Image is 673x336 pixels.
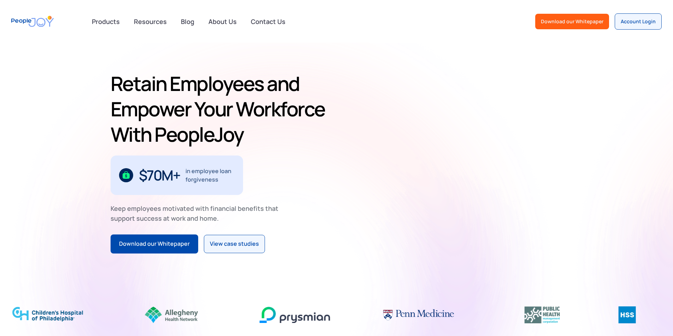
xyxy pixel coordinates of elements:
[185,167,235,184] div: in employee loan forgiveness
[111,71,334,147] h1: Retain Employees and Empower Your Workforce With PeopleJoy
[119,239,190,249] div: Download our Whitepaper
[11,11,54,31] a: home
[111,155,243,195] div: 1 / 3
[210,239,259,249] div: View case studies
[130,14,171,29] a: Resources
[88,14,124,29] div: Products
[177,14,199,29] a: Blog
[615,13,662,30] a: Account Login
[204,14,241,29] a: About Us
[247,14,290,29] a: Contact Us
[621,18,656,25] div: Account Login
[139,170,180,181] div: $70M+
[111,203,284,223] div: Keep employees motivated with financial benefits that support success at work and home.
[535,14,609,29] a: Download our Whitepaper
[204,235,265,253] a: View case studies
[111,234,198,253] a: Download our Whitepaper
[541,18,603,25] div: Download our Whitepaper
